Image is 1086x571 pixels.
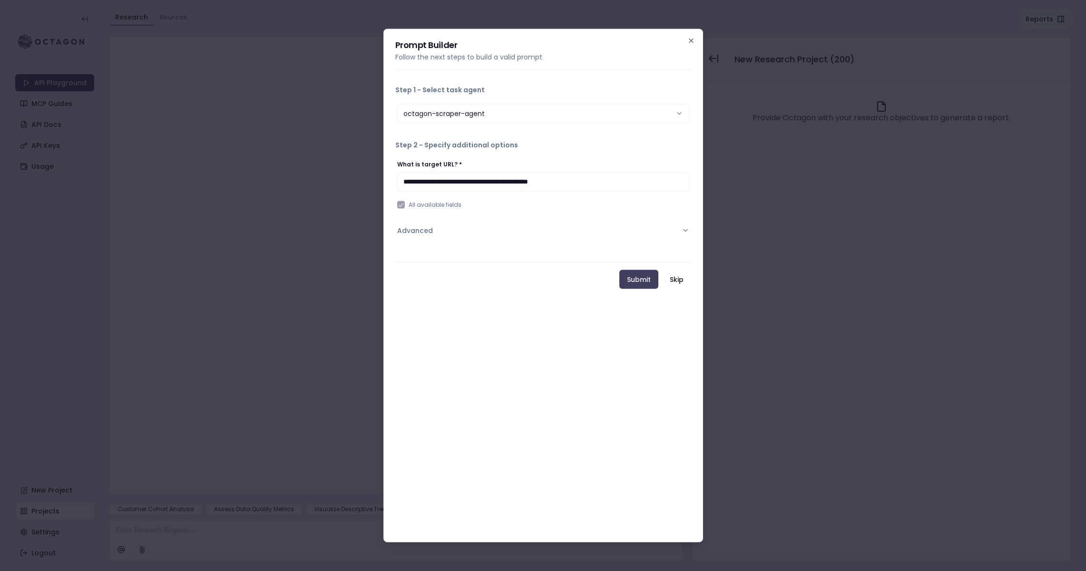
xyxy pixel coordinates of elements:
div: Step 1 - Select task agent [395,102,691,125]
button: Step 2 - Specify additional options [395,132,691,157]
h2: Prompt Builder [395,40,691,49]
button: Submit [619,270,658,289]
label: All available fields [409,201,461,208]
button: Advanced [397,218,689,242]
label: What is target URL? * [397,160,462,168]
button: Skip [662,270,691,289]
div: Step 2 - Specify additional options [395,157,691,254]
button: Step 1 - Select task agent [395,77,691,102]
p: Follow the next steps to build a valid prompt [395,52,691,61]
